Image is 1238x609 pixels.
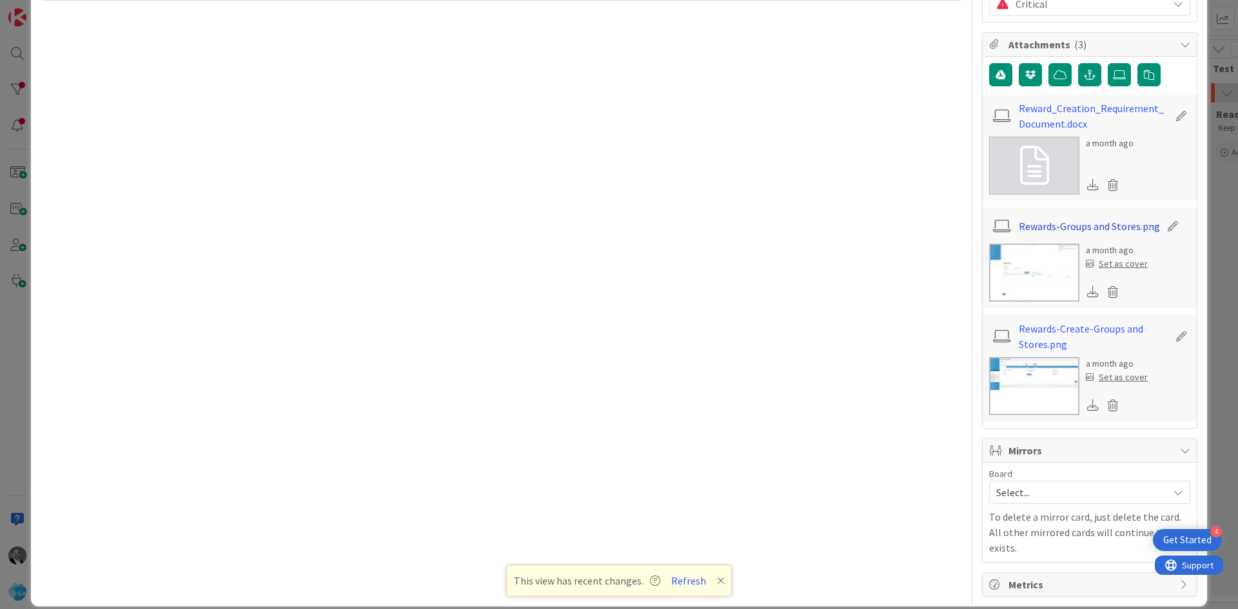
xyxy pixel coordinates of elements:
p: To delete a mirror card, just delete the card. All other mirrored cards will continue to exists. [989,509,1190,556]
div: a month ago [1086,244,1148,257]
span: Select... [996,483,1161,501]
span: Support [27,2,59,17]
div: Download [1086,177,1100,193]
a: Rewards-Groups and Stores.png [1019,218,1160,234]
div: 4 [1210,526,1222,537]
span: Board [989,469,1012,478]
span: ( 3 ) [1074,38,1086,51]
div: Download [1086,397,1100,414]
div: Get Started [1163,534,1212,546]
div: Set as cover [1086,257,1148,271]
span: Mirrors [1008,443,1174,458]
div: a month ago [1086,357,1148,371]
span: Metrics [1008,577,1174,592]
a: Reward_Creation_Requirement_Document.docx [1019,101,1168,131]
span: This view has recent changes. [514,573,660,588]
a: Rewards-Create-Groups and Stores.png [1019,321,1168,352]
span: Attachments [1008,37,1174,52]
div: a month ago [1086,137,1134,150]
div: Download [1086,284,1100,300]
div: Open Get Started checklist, remaining modules: 4 [1153,529,1222,551]
button: Refresh [667,572,711,589]
div: Set as cover [1086,371,1148,384]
